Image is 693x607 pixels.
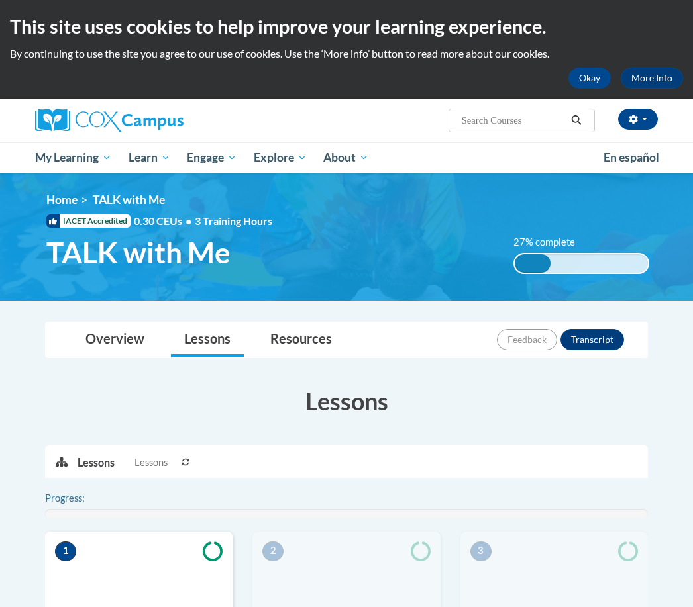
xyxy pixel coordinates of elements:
img: Cox Campus [35,109,184,132]
span: Lessons [134,455,168,470]
a: En español [595,144,668,171]
a: Home [46,193,78,207]
span: Explore [254,150,307,165]
span: 1 [55,541,76,561]
label: 27% complete [513,235,590,250]
a: Lessons [171,322,244,357]
span: TALK with Me [93,193,165,207]
input: Search Courses [460,113,566,128]
span: 3 [470,541,492,561]
a: Resources [257,322,345,357]
h2: This site uses cookies to help improve your learning experience. [10,13,683,40]
label: Progress: [45,491,121,506]
span: 2 [262,541,284,561]
a: Explore [245,142,315,173]
span: Learn [129,150,170,165]
button: Feedback [497,329,557,350]
a: Cox Campus [35,109,229,132]
span: 0.30 CEUs [134,214,195,228]
a: Engage [178,142,245,173]
span: • [186,214,191,227]
a: More Info [621,68,683,89]
span: IACET Accredited [46,214,131,228]
button: Search [566,113,586,128]
p: By continuing to use the site you agree to our use of cookies. Use the ‘More info’ button to read... [10,46,683,61]
div: Main menu [25,142,668,173]
a: Overview [72,322,158,357]
p: Lessons [78,455,115,470]
a: My Learning [27,142,120,173]
span: En español [604,150,659,164]
span: Engage [187,150,237,165]
h3: Lessons [45,385,648,418]
span: My Learning [35,150,111,165]
a: About [315,142,378,173]
button: Okay [568,68,611,89]
span: About [323,150,368,165]
div: 27% complete [515,254,551,273]
span: TALK with Me [46,235,231,270]
button: Transcript [560,329,624,350]
button: Account Settings [618,109,658,130]
span: 3 Training Hours [195,214,272,227]
a: Learn [120,142,179,173]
